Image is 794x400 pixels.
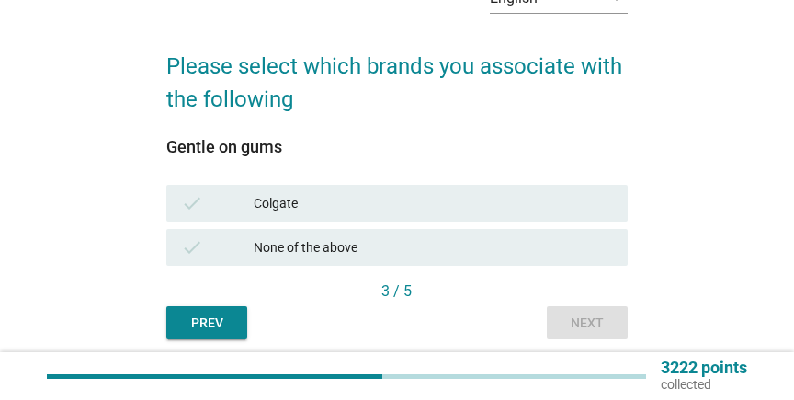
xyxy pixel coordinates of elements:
[166,134,627,159] div: Gentle on gums
[166,31,627,116] h2: Please select which brands you associate with the following
[661,376,747,393] p: collected
[181,314,233,333] div: Prev
[181,192,203,214] i: check
[661,360,747,376] p: 3222 points
[181,236,203,258] i: check
[254,192,613,214] div: Colgate
[166,280,627,303] div: 3 / 5
[254,236,613,258] div: None of the above
[166,306,247,339] button: Prev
